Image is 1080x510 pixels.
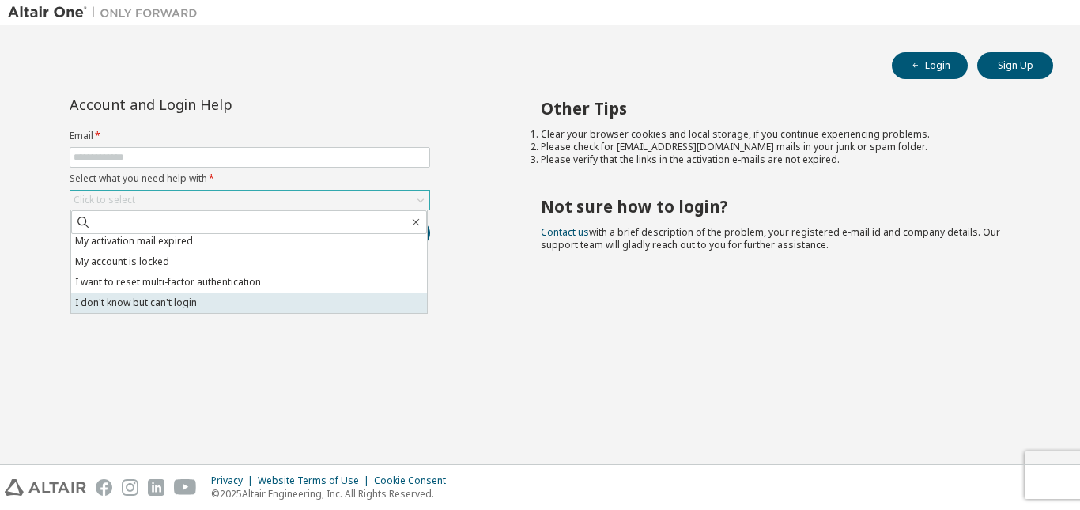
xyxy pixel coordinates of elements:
[5,479,86,496] img: altair_logo.svg
[374,474,455,487] div: Cookie Consent
[148,479,164,496] img: linkedin.svg
[541,225,589,239] a: Contact us
[211,474,258,487] div: Privacy
[8,5,206,21] img: Altair One
[211,487,455,501] p: © 2025 Altair Engineering, Inc. All Rights Reserved.
[71,231,427,251] li: My activation mail expired
[74,194,135,206] div: Click to select
[541,153,1025,166] li: Please verify that the links in the activation e-mails are not expired.
[70,191,429,210] div: Click to select
[122,479,138,496] img: instagram.svg
[70,130,430,142] label: Email
[892,52,968,79] button: Login
[174,479,197,496] img: youtube.svg
[70,98,358,111] div: Account and Login Help
[541,141,1025,153] li: Please check for [EMAIL_ADDRESS][DOMAIN_NAME] mails in your junk or spam folder.
[541,225,1000,251] span: with a brief description of the problem, your registered e-mail id and company details. Our suppo...
[258,474,374,487] div: Website Terms of Use
[70,172,430,185] label: Select what you need help with
[541,128,1025,141] li: Clear your browser cookies and local storage, if you continue experiencing problems.
[541,196,1025,217] h2: Not sure how to login?
[977,52,1053,79] button: Sign Up
[96,479,112,496] img: facebook.svg
[541,98,1025,119] h2: Other Tips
